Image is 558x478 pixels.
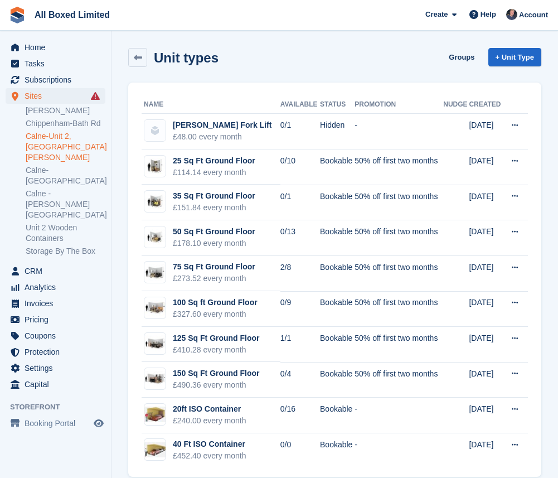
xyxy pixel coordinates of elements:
img: 100-sqft-unit.jpg [144,300,166,316]
div: 50 Sq Ft Ground Floor [173,226,255,238]
td: Bookable [320,327,355,363]
td: 50% off first two months [355,149,443,185]
div: £114.14 every month [173,167,255,178]
span: Help [481,9,496,20]
div: £151.84 every month [173,202,255,214]
td: 50% off first two months [355,327,443,363]
span: Tasks [25,56,91,71]
td: - [355,114,443,149]
div: 25 Sq Ft Ground Floor [173,155,255,167]
span: Coupons [25,328,91,344]
th: Status [320,96,355,114]
span: Booking Portal [25,416,91,431]
td: 50% off first two months [355,256,443,292]
div: £240.00 every month [173,415,246,427]
td: [DATE] [469,433,503,469]
a: menu [6,416,105,431]
div: 150 Sq Ft Ground Floor [173,368,260,379]
td: [DATE] [469,256,503,292]
a: Preview store [92,417,105,430]
span: Account [519,9,548,21]
td: 0/9 [280,291,320,327]
div: £178.10 every month [173,238,255,249]
a: Groups [444,48,479,66]
span: Subscriptions [25,72,91,88]
a: menu [6,88,105,104]
div: £490.36 every month [173,379,260,391]
td: Hidden [320,114,355,149]
a: menu [6,56,105,71]
td: 0/13 [280,220,320,256]
img: 12.5x12_MEASURE%20(1).jpg [144,371,166,387]
a: menu [6,263,105,279]
span: CRM [25,263,91,279]
td: 50% off first two months [355,220,443,256]
span: Protection [25,344,91,360]
a: menu [6,279,105,295]
a: menu [6,312,105,327]
a: [PERSON_NAME] [26,105,105,116]
td: Bookable [320,185,355,220]
img: 35-sqft-unit.jpg [144,194,166,210]
td: [DATE] [469,362,503,398]
td: [DATE] [469,220,503,256]
img: 50-sqft-unit.jpg [144,229,166,245]
div: [PERSON_NAME] Fork Lift [173,119,271,131]
td: Bookable [320,362,355,398]
span: Settings [25,360,91,376]
td: 0/1 [280,114,320,149]
span: Capital [25,376,91,392]
a: menu [6,72,105,88]
td: [DATE] [469,149,503,185]
span: Home [25,40,91,55]
div: 100 Sq ft Ground Floor [173,297,258,308]
td: [DATE] [469,327,503,363]
a: menu [6,296,105,311]
th: Created [469,96,503,114]
td: - [355,398,443,433]
td: Bookable [320,256,355,292]
div: £327.60 every month [173,308,258,320]
a: menu [6,376,105,392]
a: Chippenham-Bath Rd [26,118,105,129]
div: 125 Sq Ft Ground Floor [173,332,260,344]
a: Unit 2 Wooden Containers [26,223,105,244]
th: Promotion [355,96,443,114]
a: menu [6,344,105,360]
td: 0/4 [280,362,320,398]
td: Bookable [320,291,355,327]
span: Pricing [25,312,91,327]
th: Available [280,96,320,114]
h2: Unit types [154,50,219,65]
td: [DATE] [469,185,503,220]
td: Bookable [320,220,355,256]
th: Nudge [443,96,469,114]
img: 25-sqft-unit.jpg [144,158,166,174]
td: 0/16 [280,398,320,433]
img: 40ft.jpg [144,442,166,458]
div: £410.28 every month [173,344,260,356]
div: £452.40 every month [173,450,246,462]
span: Sites [25,88,91,104]
td: Bookable [320,398,355,433]
th: Name [142,96,280,114]
td: - [355,433,443,469]
td: 0/1 [280,185,320,220]
div: £273.52 every month [173,273,255,284]
div: 40 Ft ISO Container [173,438,246,450]
td: 0/0 [280,433,320,469]
a: menu [6,40,105,55]
td: 50% off first two months [355,291,443,327]
span: Analytics [25,279,91,295]
i: Smart entry sync failures have occurred [91,91,100,100]
a: Calne-Unit 2, [GEOGRAPHIC_DATA][PERSON_NAME] [26,131,105,163]
img: Dan Goss [506,9,517,20]
td: 50% off first two months [355,362,443,398]
img: 20ft.jpg [144,407,166,422]
td: 2/8 [280,256,320,292]
td: [DATE] [469,114,503,149]
div: £48.00 every month [173,131,271,143]
div: 75 Sq Ft Ground Floor [173,261,255,273]
a: Calne-[GEOGRAPHIC_DATA] [26,165,105,186]
a: menu [6,360,105,376]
